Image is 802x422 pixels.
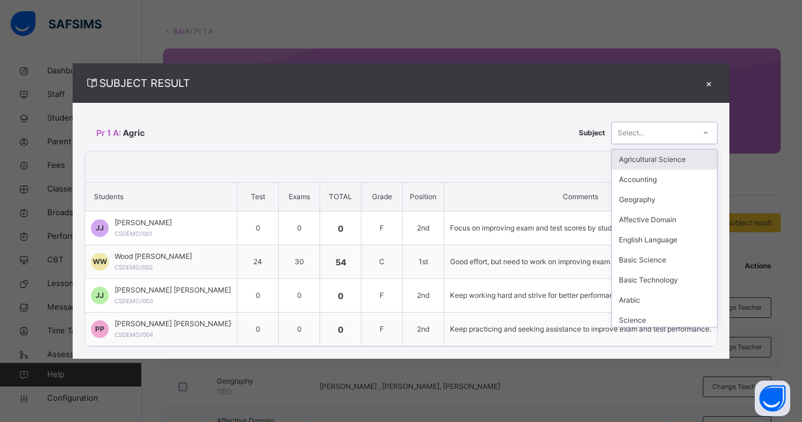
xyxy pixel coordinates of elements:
span: Agric [123,126,145,139]
div: × [700,75,718,91]
span: 24 [253,257,262,266]
button: Open asap [755,381,790,416]
span: [PERSON_NAME] [PERSON_NAME] [115,319,231,329]
th: Students [85,183,237,212]
div: Select... [618,122,644,144]
span: C [379,257,384,266]
span: 0 [297,291,302,300]
div: Arabic [612,290,717,310]
span: 0 [338,324,344,335]
span: Keep practicing and seeking assistance to improve exam and test performance. [450,324,711,333]
span: 0 [338,291,344,301]
span: 0 [256,223,260,232]
div: Basic Technology [612,270,717,290]
span: 0 [338,223,344,233]
span: [PERSON_NAME] [PERSON_NAME] [115,285,231,296]
span: 0 [256,324,260,333]
span: 0 [256,291,260,300]
span: JJ [96,223,104,233]
th: Position [403,183,444,212]
span: 1st [419,257,428,266]
th: Grade [361,183,403,212]
div: Science [612,310,717,330]
th: Test [237,183,279,212]
span: 2nd [417,223,429,232]
span: Wood [PERSON_NAME] [115,251,192,262]
div: Geography [612,190,717,210]
div: Accounting [612,170,717,190]
div: Basic Science [612,250,717,270]
span: 0 [297,223,302,232]
span: 2nd [417,291,429,300]
span: CSDEMO/001 [115,230,152,237]
span: CSDEMO/003 [115,297,153,304]
th: Exams [279,183,320,212]
span: Good effort, but need to work on improving exam scores. [450,257,635,266]
span: PP [95,324,105,335]
span: CSDEMO/004 [115,331,153,338]
span: Pr 1 A: [96,126,121,139]
span: 2nd [417,324,429,333]
th: Comments [444,183,718,212]
span: F [380,291,384,300]
span: F [380,223,384,232]
span: SUBJECT RESULT [84,75,700,91]
span: 30 [295,257,304,266]
span: Focus on improving exam and test scores by studying consistently. [450,223,670,232]
span: 54 [335,257,346,267]
span: JJ [96,290,104,301]
span: WW [93,257,107,267]
span: Subject [579,128,605,138]
span: 0 [297,324,302,333]
th: TOTAL [320,183,361,212]
div: Agricultural Science [612,150,717,170]
span: CSDEMO/002 [115,264,153,271]
span: Keep working hard and strive for better performance in exams and tests. [450,291,686,300]
div: Affective Domain [612,210,717,230]
span: F [380,324,384,333]
div: English Language [612,230,717,250]
span: [PERSON_NAME] [115,218,172,228]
